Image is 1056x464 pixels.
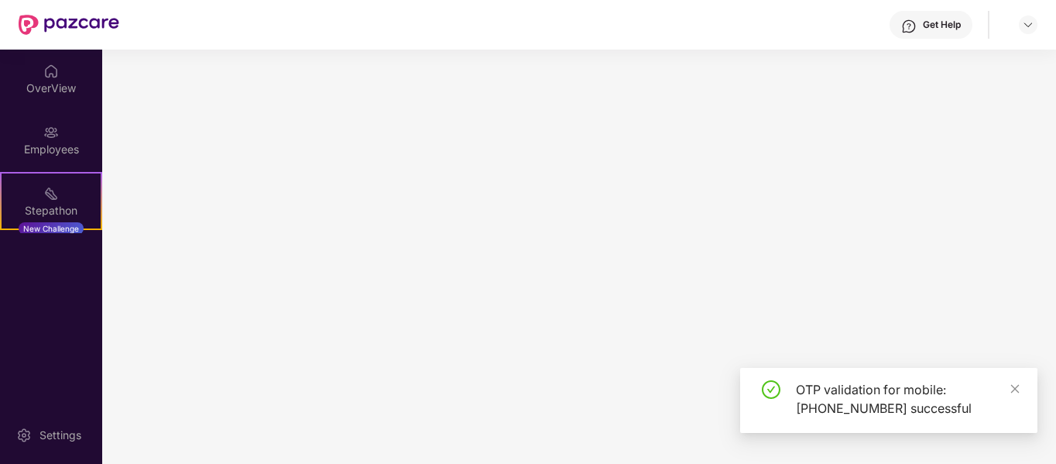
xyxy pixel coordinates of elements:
[796,380,1019,418] div: OTP validation for mobile: [PHONE_NUMBER] successful
[1010,383,1020,394] span: close
[762,380,780,399] span: check-circle
[16,428,32,443] img: svg+xml;base64,PHN2ZyBpZD0iU2V0dGluZy0yMHgyMCIgeG1sbnM9Imh0dHA6Ly93d3cudzMub3JnLzIwMDAvc3ZnIiB3aW...
[923,19,961,31] div: Get Help
[43,186,59,201] img: svg+xml;base64,PHN2ZyB4bWxucz0iaHR0cDovL3d3dy53My5vcmcvMjAwMC9zdmciIHdpZHRoPSIyMSIgaGVpZ2h0PSIyMC...
[2,203,101,218] div: Stepathon
[35,428,86,443] div: Settings
[901,19,917,34] img: svg+xml;base64,PHN2ZyBpZD0iSGVscC0zMngzMiIgeG1sbnM9Imh0dHA6Ly93d3cudzMub3JnLzIwMDAvc3ZnIiB3aWR0aD...
[43,64,59,79] img: svg+xml;base64,PHN2ZyBpZD0iSG9tZSIgeG1sbnM9Imh0dHA6Ly93d3cudzMub3JnLzIwMDAvc3ZnIiB3aWR0aD0iMjAiIG...
[43,125,59,140] img: svg+xml;base64,PHN2ZyBpZD0iRW1wbG95ZWVzIiB4bWxucz0iaHR0cDovL3d3dy53My5vcmcvMjAwMC9zdmciIHdpZHRoPS...
[19,222,84,235] div: New Challenge
[1022,19,1034,31] img: svg+xml;base64,PHN2ZyBpZD0iRHJvcGRvd24tMzJ4MzIiIHhtbG5zPSJodHRwOi8vd3d3LnczLm9yZy8yMDAwL3N2ZyIgd2...
[19,15,119,35] img: New Pazcare Logo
